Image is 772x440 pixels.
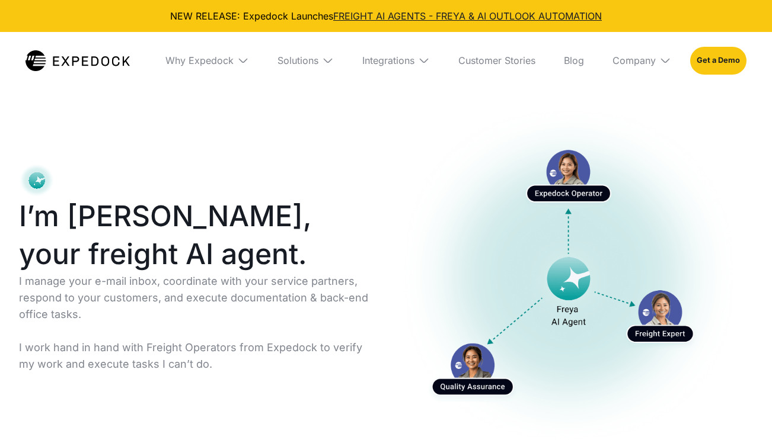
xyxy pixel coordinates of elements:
div: Solutions [268,32,343,89]
div: Why Expedock [165,54,234,66]
div: Why Expedock [156,32,259,89]
iframe: Chat Widget [713,383,772,440]
a: FREIGHT AI AGENTS - FREYA & AI OUTLOOK AUTOMATION [333,10,602,22]
p: I manage your e-mail inbox, coordinate with your service partners, respond to your customers, and... [19,273,378,372]
div: Company [603,32,681,89]
div: Solutions [277,54,318,66]
div: Integrations [362,54,414,66]
div: Company [613,54,656,66]
a: Blog [554,32,594,89]
h1: I’m [PERSON_NAME], your freight AI agent. [19,197,378,273]
div: NEW RELEASE: Expedock Launches [9,9,763,23]
a: Get a Demo [690,47,747,74]
a: Customer Stories [449,32,545,89]
div: Integrations [353,32,439,89]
